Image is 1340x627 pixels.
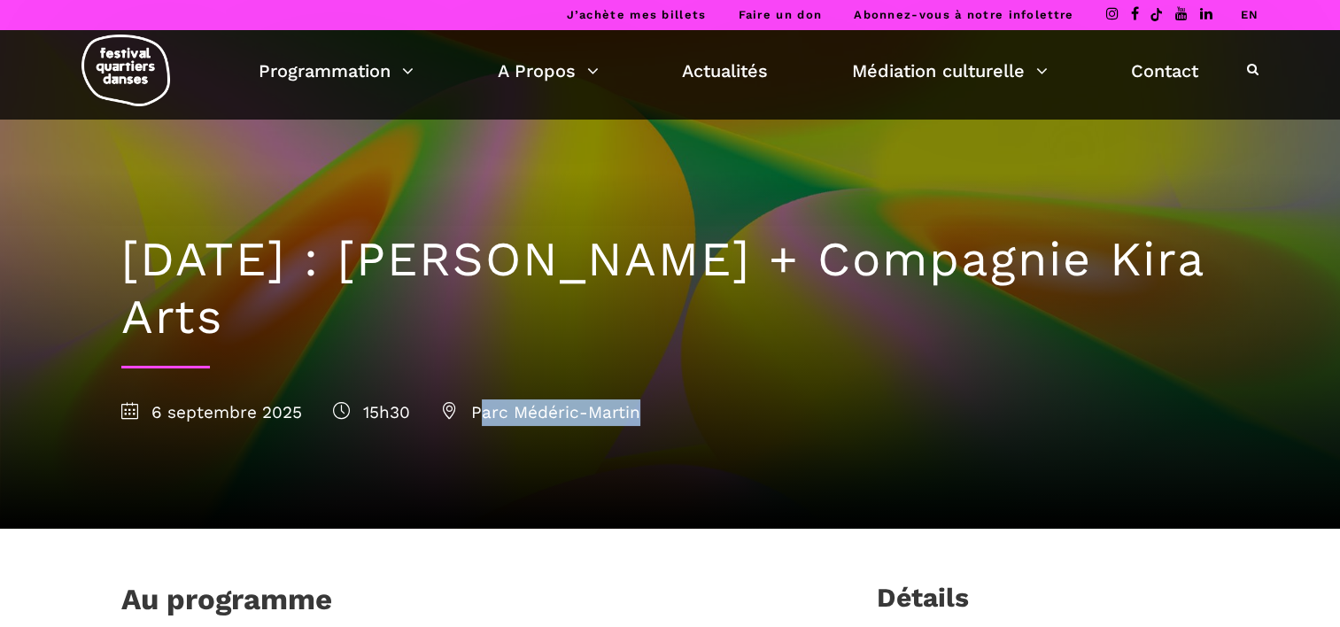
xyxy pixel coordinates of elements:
[333,402,410,422] span: 15h30
[121,402,302,422] span: 6 septembre 2025
[498,56,599,86] a: A Propos
[441,402,640,422] span: Parc Médéric-Martin
[854,8,1073,21] a: Abonnez-vous à notre infolettre
[682,56,768,86] a: Actualités
[738,8,822,21] a: Faire un don
[121,582,332,626] h1: Au programme
[81,35,170,106] img: logo-fqd-med
[566,8,706,21] a: J’achète mes billets
[121,231,1220,346] h1: [DATE] : [PERSON_NAME] + Compagnie Kira Arts
[877,582,969,626] h3: Détails
[1240,8,1259,21] a: EN
[1131,56,1198,86] a: Contact
[852,56,1048,86] a: Médiation culturelle
[259,56,414,86] a: Programmation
